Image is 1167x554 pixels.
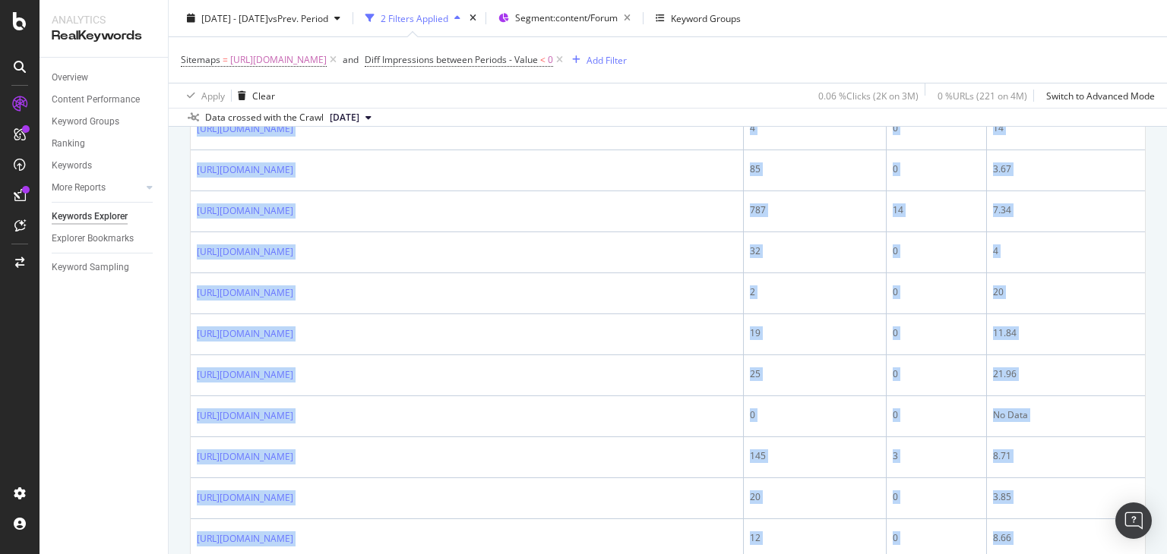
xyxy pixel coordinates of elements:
[893,285,980,299] div: 0
[232,83,275,108] button: Clear
[750,285,880,299] div: 2
[548,49,553,71] span: 0
[540,53,546,66] span: <
[52,92,157,108] a: Content Performance
[181,53,220,66] span: Sitemaps
[197,244,293,260] a: [URL][DOMAIN_NAME]
[993,285,1139,299] div: 20
[230,49,327,71] span: [URL][DOMAIN_NAME]
[466,11,479,26] div: times
[52,209,157,225] a: Keywords Explorer
[181,6,346,30] button: [DATE] - [DATE]vsPrev. Period
[324,109,378,127] button: [DATE]
[893,449,980,463] div: 3
[818,89,919,102] div: 0.06 % Clicks ( 2K on 3M )
[197,367,293,382] a: [URL][DOMAIN_NAME]
[587,53,627,66] div: Add Filter
[750,326,880,340] div: 19
[1046,89,1155,102] div: Switch to Advanced Mode
[993,162,1139,176] div: 3.67
[197,162,293,178] a: [URL][DOMAIN_NAME]
[197,121,293,137] a: [URL][DOMAIN_NAME]
[252,89,275,102] div: Clear
[492,6,637,30] button: Segment:content/Forum
[650,6,747,30] button: Keyword Groups
[197,449,293,464] a: [URL][DOMAIN_NAME]
[750,490,880,504] div: 20
[52,260,129,275] div: Keyword Sampling
[52,70,88,86] div: Overview
[52,12,156,27] div: Analytics
[993,326,1139,340] div: 11.84
[268,11,328,24] span: vs Prev. Period
[750,203,880,217] div: 787
[515,11,618,24] span: Segment: content/Forum
[893,244,980,258] div: 0
[223,53,228,66] span: =
[993,449,1139,463] div: 8.71
[1040,83,1155,108] button: Switch to Advanced Mode
[365,53,538,66] span: Diff Impressions between Periods - Value
[197,326,293,342] a: [URL][DOMAIN_NAME]
[893,408,980,422] div: 0
[893,121,980,135] div: 0
[330,111,359,124] span: 2025 Sep. 1st
[52,180,106,196] div: More Reports
[197,490,293,505] a: [URL][DOMAIN_NAME]
[750,121,880,135] div: 4
[993,367,1139,381] div: 21.96
[750,162,880,176] div: 85
[359,6,466,30] button: 2 Filters Applied
[197,531,293,546] a: [URL][DOMAIN_NAME]
[993,490,1139,504] div: 3.85
[52,158,157,174] a: Keywords
[893,531,980,545] div: 0
[52,231,157,247] a: Explorer Bookmarks
[52,114,119,130] div: Keyword Groups
[197,203,293,219] a: [URL][DOMAIN_NAME]
[52,92,140,108] div: Content Performance
[52,180,142,196] a: More Reports
[893,490,980,504] div: 0
[750,531,880,545] div: 12
[181,83,225,108] button: Apply
[52,158,92,174] div: Keywords
[52,209,128,225] div: Keywords Explorer
[750,367,880,381] div: 25
[52,260,157,275] a: Keyword Sampling
[993,121,1139,135] div: 14
[52,231,134,247] div: Explorer Bookmarks
[201,11,268,24] span: [DATE] - [DATE]
[52,27,156,45] div: RealKeywords
[381,11,448,24] div: 2 Filters Applied
[993,531,1139,545] div: 8.66
[893,367,980,381] div: 0
[893,203,980,217] div: 14
[343,53,359,66] div: and
[671,11,741,24] div: Keyword Groups
[52,114,157,130] a: Keyword Groups
[205,111,324,124] div: Data crossed with the Crawl
[1115,502,1152,539] div: Open Intercom Messenger
[52,70,157,86] a: Overview
[197,285,293,301] a: [URL][DOMAIN_NAME]
[993,408,1139,422] div: No Data
[201,89,225,102] div: Apply
[750,244,880,258] div: 32
[197,408,293,423] a: [URL][DOMAIN_NAME]
[893,162,980,176] div: 0
[750,449,880,463] div: 145
[343,52,359,67] button: and
[938,89,1027,102] div: 0 % URLs ( 221 on 4M )
[52,136,157,152] a: Ranking
[993,244,1139,258] div: 4
[993,203,1139,217] div: 7.34
[566,51,627,69] button: Add Filter
[52,136,85,152] div: Ranking
[893,326,980,340] div: 0
[750,408,880,422] div: 0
